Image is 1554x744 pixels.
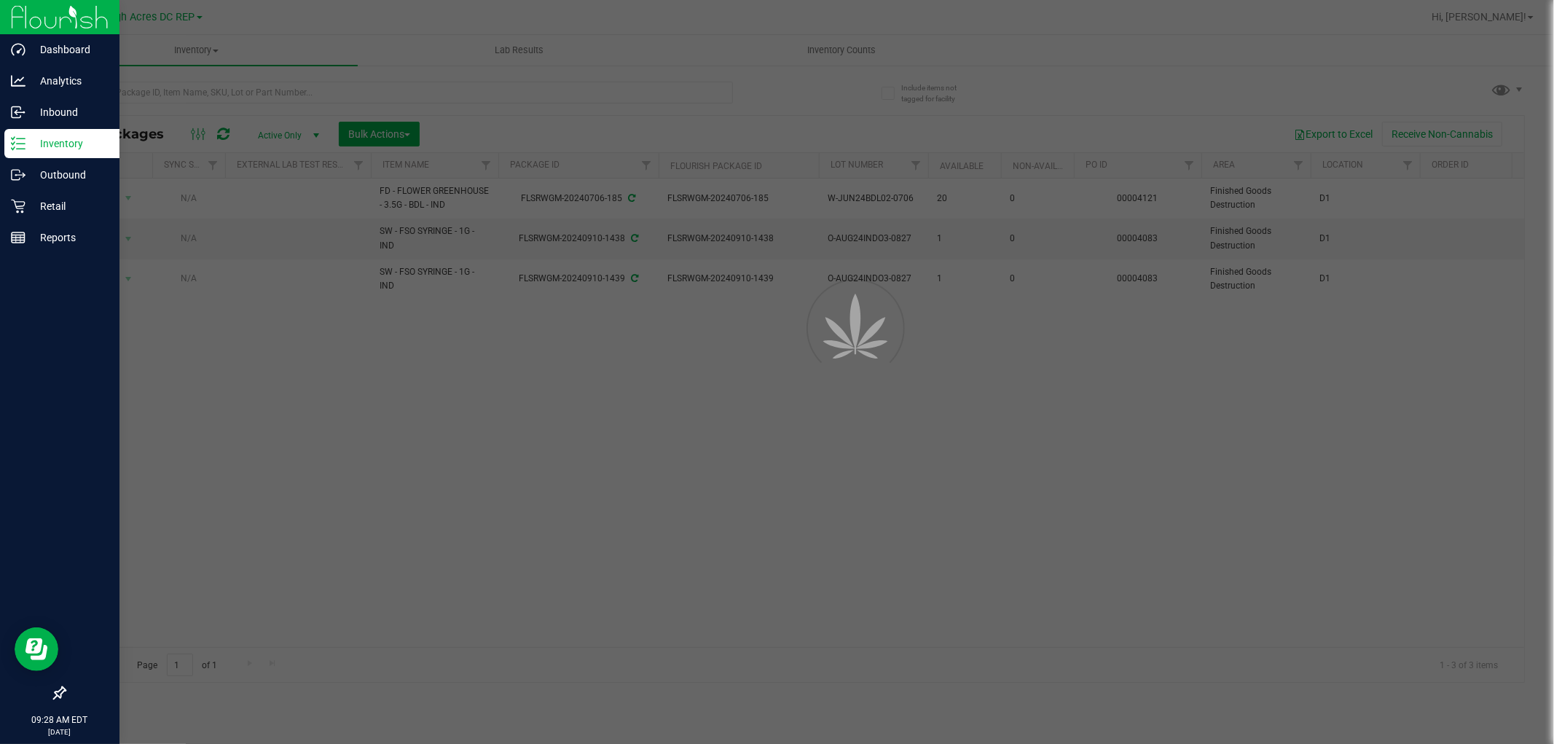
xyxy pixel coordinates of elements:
iframe: Resource center [15,627,58,671]
p: Dashboard [25,41,113,58]
p: Inbound [25,103,113,121]
inline-svg: Dashboard [11,42,25,57]
inline-svg: Retail [11,199,25,214]
p: Inventory [25,135,113,152]
p: [DATE] [7,727,113,737]
inline-svg: Inventory [11,136,25,151]
p: Analytics [25,72,113,90]
inline-svg: Analytics [11,74,25,88]
p: 09:28 AM EDT [7,713,113,727]
inline-svg: Outbound [11,168,25,182]
p: Outbound [25,166,113,184]
inline-svg: Inbound [11,105,25,120]
p: Reports [25,229,113,246]
inline-svg: Reports [11,230,25,245]
p: Retail [25,197,113,215]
